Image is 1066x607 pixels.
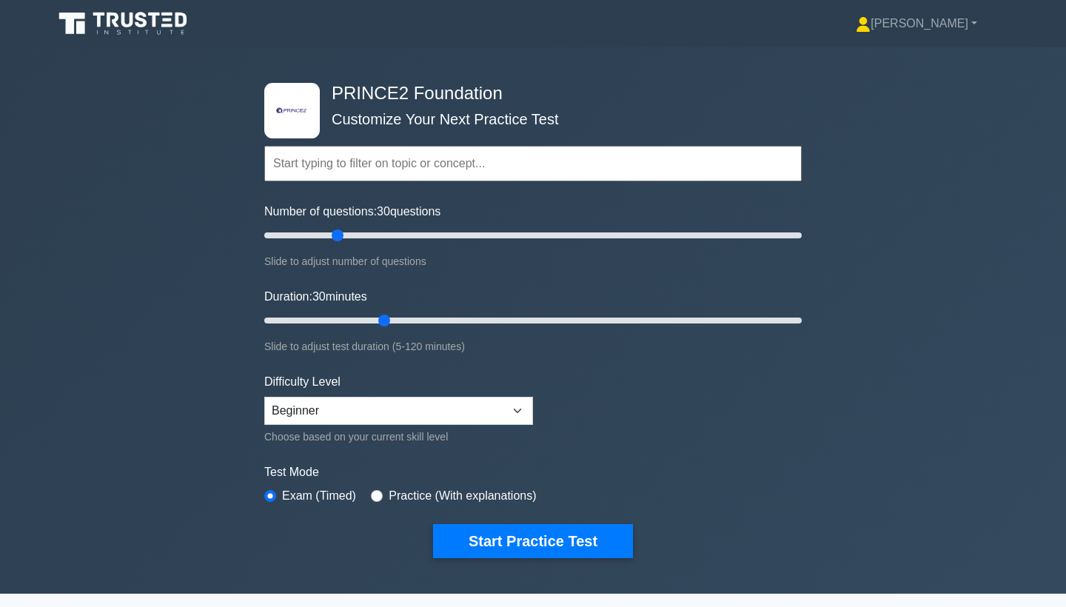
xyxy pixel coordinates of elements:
div: Slide to adjust test duration (5-120 minutes) [264,338,802,355]
div: Slide to adjust number of questions [264,252,802,270]
label: Practice (With explanations) [389,487,536,505]
button: Start Practice Test [433,524,633,558]
h4: PRINCE2 Foundation [326,83,729,104]
label: Duration: minutes [264,288,367,306]
label: Number of questions: questions [264,203,440,221]
label: Difficulty Level [264,373,341,391]
span: 30 [312,290,326,303]
label: Exam (Timed) [282,487,356,505]
a: [PERSON_NAME] [820,9,1013,38]
span: 30 [377,205,390,218]
label: Test Mode [264,463,802,481]
div: Choose based on your current skill level [264,428,533,446]
input: Start typing to filter on topic or concept... [264,146,802,181]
